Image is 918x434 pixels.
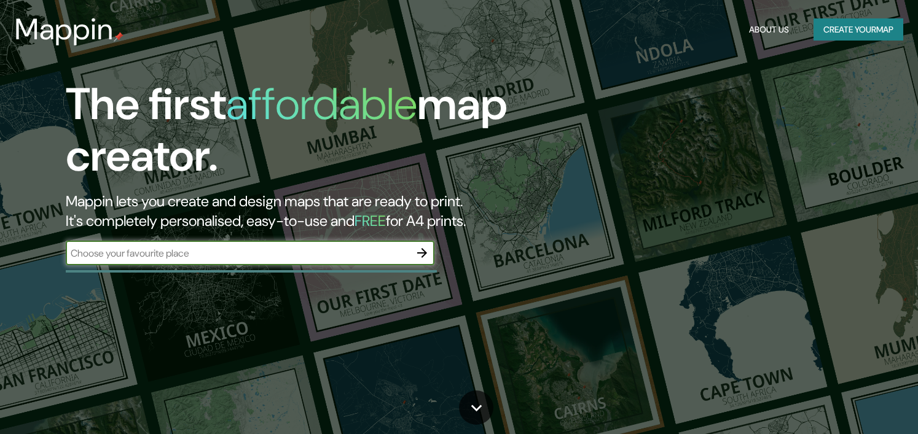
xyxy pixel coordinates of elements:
[355,211,386,230] h5: FREE
[66,79,525,192] h1: The first map creator.
[66,192,525,231] h2: Mappin lets you create and design maps that are ready to print. It's completely personalised, eas...
[744,18,794,41] button: About Us
[66,246,410,260] input: Choose your favourite place
[814,18,903,41] button: Create yourmap
[114,32,124,42] img: mappin-pin
[15,12,114,47] h3: Mappin
[226,76,417,133] h1: affordable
